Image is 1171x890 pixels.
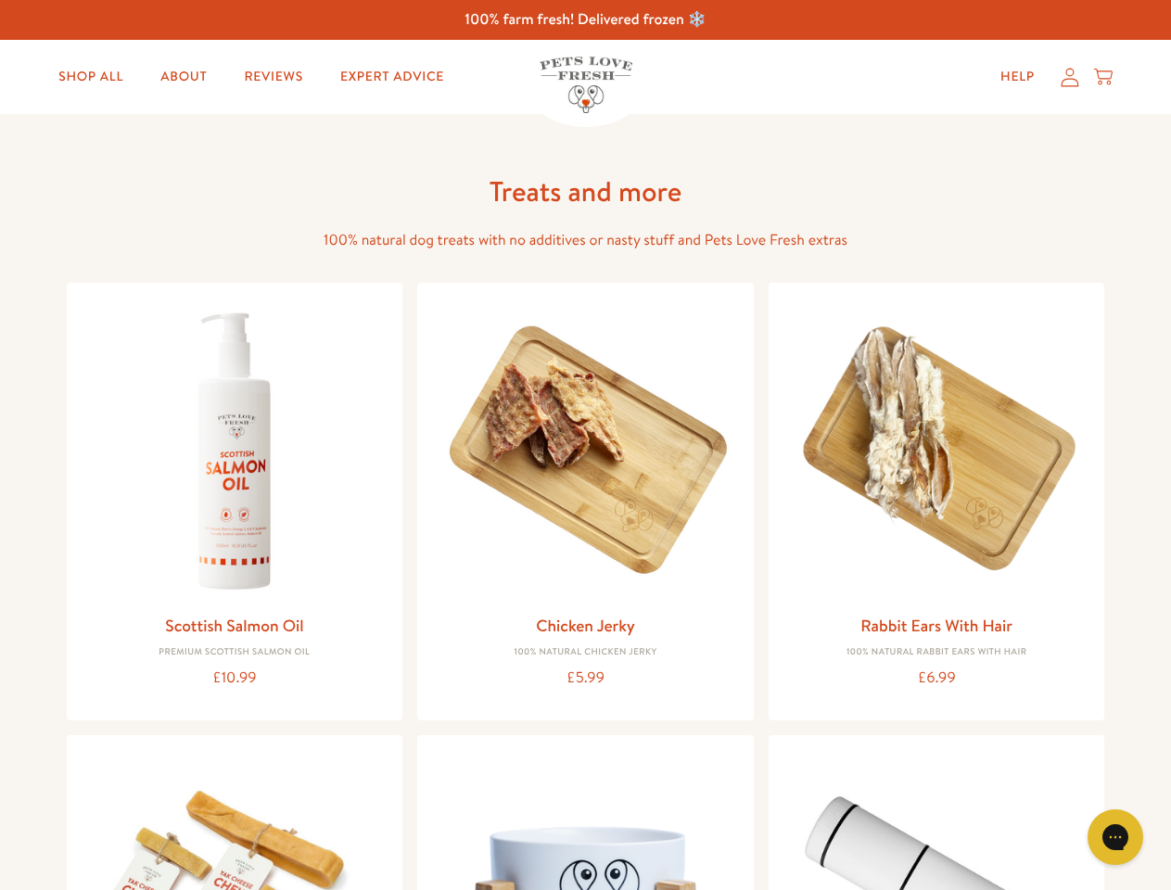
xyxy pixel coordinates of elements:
div: Premium Scottish Salmon Oil [82,647,388,658]
a: Help [986,58,1050,95]
a: Rabbit Ears With Hair [860,614,1012,637]
span: 100% natural dog treats with no additives or nasty stuff and Pets Love Fresh extras [324,230,847,250]
div: £10.99 [82,666,388,691]
img: Scottish Salmon Oil [82,298,388,604]
a: Chicken Jerky [536,614,635,637]
div: 100% Natural Chicken Jerky [432,647,739,658]
a: Expert Advice [325,58,459,95]
iframe: Gorgias live chat messenger [1078,803,1152,871]
img: Pets Love Fresh [540,57,632,113]
div: £6.99 [783,666,1090,691]
img: Chicken Jerky [432,298,739,604]
div: £5.99 [432,666,739,691]
h1: Treats and more [289,173,883,210]
a: Shop All [44,58,138,95]
a: About [146,58,222,95]
a: Reviews [229,58,317,95]
a: Scottish Salmon Oil [165,614,303,637]
div: 100% Natural Rabbit Ears with hair [783,647,1090,658]
img: Rabbit Ears With Hair [783,298,1090,604]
